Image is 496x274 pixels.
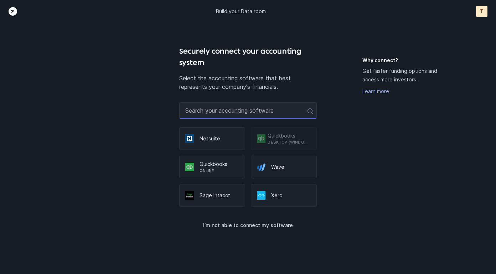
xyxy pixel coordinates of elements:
[362,57,455,64] h5: Why connect?
[179,74,317,91] p: Select the accounting software that best represents your company's financials.
[179,102,317,119] input: Search your accounting software
[200,135,239,142] p: Netsuite
[476,6,487,17] button: T
[216,8,266,15] p: Build your Data room
[200,192,239,199] p: Sage Intacct
[251,156,317,178] div: Wave
[200,161,239,168] p: Quickbooks
[179,127,245,150] div: Netsuite
[251,127,317,150] div: QuickbooksDesktop (Windows only)
[362,88,389,94] a: Learn more
[179,184,245,207] div: Sage Intacct
[271,192,311,199] p: Xero
[268,132,311,139] p: Quickbooks
[179,156,245,178] div: QuickbooksOnline
[268,139,311,145] p: Desktop (Windows only)
[203,221,293,230] p: I’m not able to connect my software
[480,8,484,15] p: T
[179,45,317,68] h4: Securely connect your accounting system
[271,163,311,171] p: Wave
[362,67,455,84] p: Get faster funding options and access more investors.
[200,168,239,173] p: Online
[251,184,317,207] div: Xero
[179,218,317,232] button: I’m not able to connect my software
